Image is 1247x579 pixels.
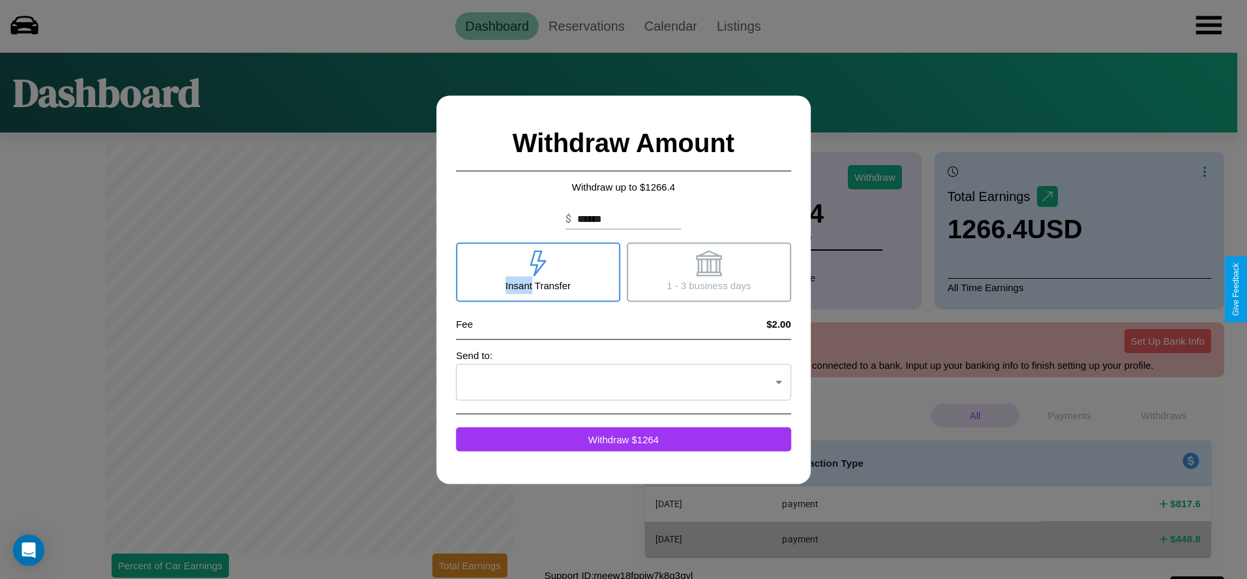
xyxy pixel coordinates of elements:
div: Open Intercom Messenger [13,535,44,566]
button: Withdraw $1264 [456,427,791,451]
p: $ [565,211,571,227]
p: Insant Transfer [505,276,571,294]
h4: $2.00 [766,318,791,329]
h2: Withdraw Amount [456,115,791,171]
p: 1 - 3 business days [667,276,751,294]
p: Fee [456,315,473,332]
p: Send to: [456,346,791,364]
div: Give Feedback [1231,263,1240,316]
p: Withdraw up to $ 1266.4 [456,178,791,195]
